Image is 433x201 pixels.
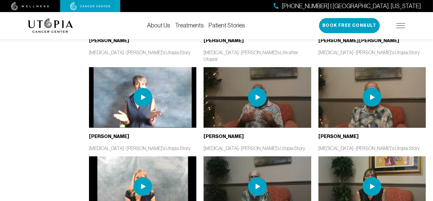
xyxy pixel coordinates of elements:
b: [PERSON_NAME] [318,133,359,139]
a: Patient Stories [209,22,245,29]
p: [MEDICAL_DATA] - [PERSON_NAME]'s Life after Utopia! [204,49,311,62]
img: play icon [248,88,267,107]
a: [PHONE_NUMBER] | [GEOGRAPHIC_DATA], [US_STATE] [274,2,421,11]
img: play icon [363,88,381,107]
img: play icon [363,177,381,196]
b: [PERSON_NAME] [204,38,244,43]
img: play icon [248,177,267,196]
p: [MEDICAL_DATA] - [PERSON_NAME]'s Utopia Story [89,145,196,152]
b: [PERSON_NAME] [89,133,129,139]
img: wellness [11,2,49,11]
button: Book Free Consult [319,18,380,33]
p: [MEDICAL_DATA] - [PERSON_NAME]'s Utopia Story [204,145,311,152]
span: [PHONE_NUMBER] | [GEOGRAPHIC_DATA], [US_STATE] [282,2,421,11]
img: play icon [134,177,152,196]
img: logo [28,18,73,33]
b: [PERSON_NAME] [204,133,244,139]
b: [PERSON_NAME] [89,38,129,43]
b: [PERSON_NAME] [PERSON_NAME] [318,38,400,43]
img: icon-hamburger [396,23,405,28]
p: [MEDICAL_DATA] - [PERSON_NAME]'s Utopia Story [318,49,426,56]
img: thumbnail [89,67,196,128]
a: Treatments [175,22,204,29]
img: thumbnail [204,67,311,128]
a: About Us [147,22,170,29]
p: [MEDICAL_DATA] - [PERSON_NAME]'s Utopia Story [89,49,196,56]
img: thumbnail [318,67,426,128]
p: [MEDICAL_DATA] - [PERSON_NAME]'s Utopia Story [318,145,426,152]
img: cancer center [70,2,110,11]
img: play icon [134,88,152,107]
